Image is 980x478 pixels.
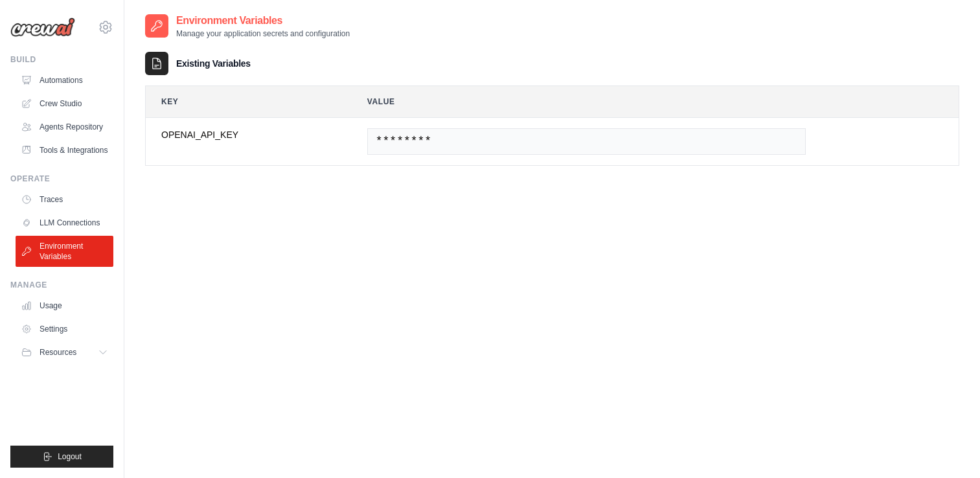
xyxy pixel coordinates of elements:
[10,54,113,65] div: Build
[16,117,113,137] a: Agents Repository
[176,28,350,39] p: Manage your application secrets and configuration
[146,86,341,117] th: Key
[16,140,113,161] a: Tools & Integrations
[10,446,113,468] button: Logout
[176,57,251,70] h3: Existing Variables
[10,280,113,290] div: Manage
[58,451,82,462] span: Logout
[16,342,113,363] button: Resources
[16,295,113,316] a: Usage
[16,93,113,114] a: Crew Studio
[16,236,113,267] a: Environment Variables
[16,212,113,233] a: LLM Connections
[16,189,113,210] a: Traces
[40,347,76,358] span: Resources
[352,86,821,117] th: Value
[16,319,113,339] a: Settings
[10,174,113,184] div: Operate
[161,128,326,141] span: OPENAI_API_KEY
[10,17,75,37] img: Logo
[16,70,113,91] a: Automations
[176,13,350,28] h2: Environment Variables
